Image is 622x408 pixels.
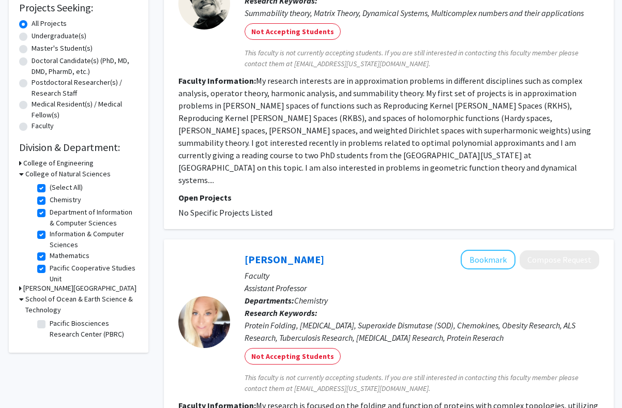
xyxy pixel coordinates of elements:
[245,48,599,69] span: This faculty is not currently accepting students. If you are still interested in contacting this ...
[245,372,599,394] span: This faculty is not currently accepting students. If you are still interested in contacting this ...
[245,253,324,266] a: [PERSON_NAME]
[50,318,135,340] label: Pacific Biosciences Research Center (PBRC)
[178,191,599,204] p: Open Projects
[245,282,599,294] p: Assistant Professor
[50,229,135,250] label: Information & Computer Sciences
[50,207,135,229] label: Department of Information & Computer Sciences
[178,75,591,185] fg-read-more: My research interests are in approximation problems in different disciplines such as complex anal...
[23,283,136,294] h3: [PERSON_NAME][GEOGRAPHIC_DATA]
[32,43,93,54] label: Master's Student(s)
[25,294,138,315] h3: School of Ocean & Earth Science & Technology
[8,361,44,400] iframe: Chat
[19,2,138,14] h2: Projects Seeking:
[32,120,54,131] label: Faculty
[25,169,111,179] h3: College of Natural Sciences
[19,141,138,154] h2: Division & Department:
[245,23,341,40] mat-chip: Not Accepting Students
[23,158,94,169] h3: College of Engineering
[294,295,328,306] span: Chemistry
[32,99,138,120] label: Medical Resident(s) / Medical Fellow(s)
[520,250,599,269] button: Compose Request to Ellinor Haglund
[245,308,317,318] b: Research Keywords:
[32,18,67,29] label: All Projects
[32,55,138,77] label: Doctoral Candidate(s) (PhD, MD, DMD, PharmD, etc.)
[245,7,599,19] div: Summability theory, Matrix Theory, Dynamical Systems, Multicomplex numbers and their applications
[461,250,515,269] button: Add Ellinor Haglund to Bookmarks
[245,348,341,365] mat-chip: Not Accepting Students
[178,207,272,218] span: No Specific Projects Listed
[32,77,138,99] label: Postdoctoral Researcher(s) / Research Staff
[178,75,256,86] b: Faculty Information:
[50,194,81,205] label: Chemistry
[50,182,83,193] label: (Select All)
[245,319,599,344] div: Protein Folding, [MEDICAL_DATA], Superoxide Dismutase (SOD), Chemokines, Obesity Research, ALS Re...
[50,250,89,261] label: Mathematics
[50,263,135,284] label: Pacific Cooperative Studies Unit
[245,295,294,306] b: Departments:
[245,269,599,282] p: Faculty
[32,31,86,41] label: Undergraduate(s)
